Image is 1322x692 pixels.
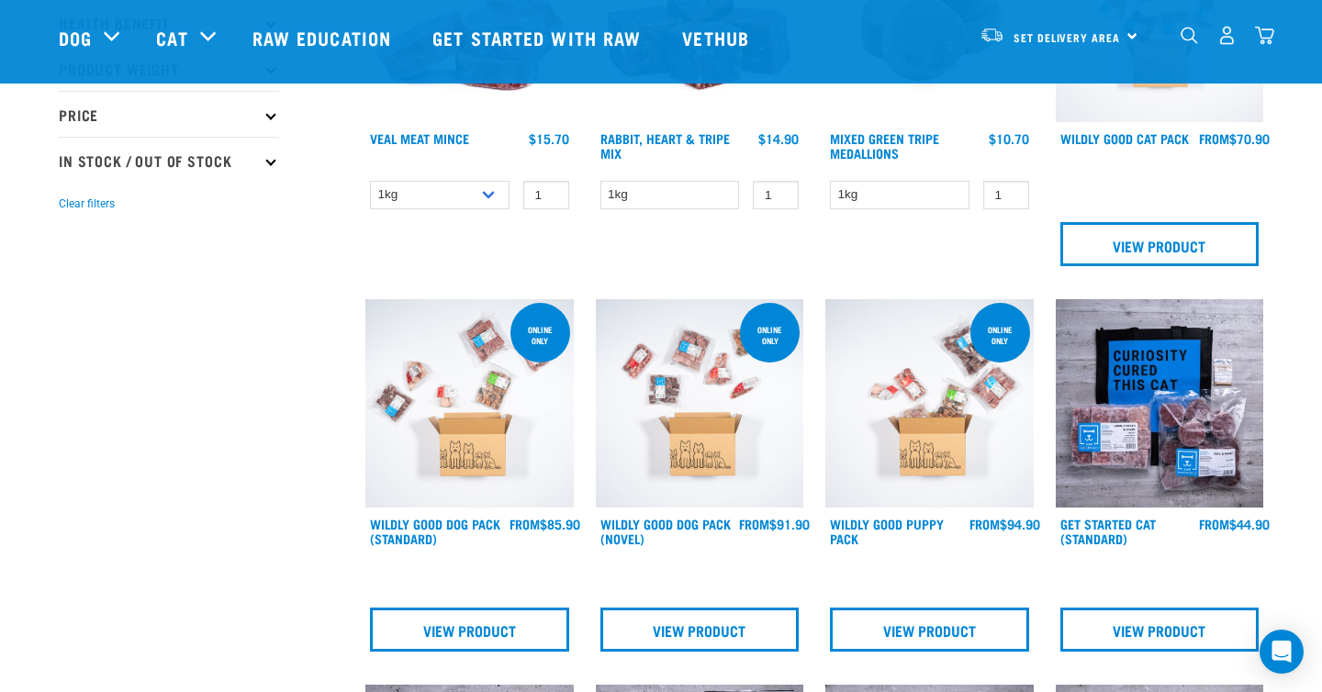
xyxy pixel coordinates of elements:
img: home-icon@2x.png [1255,26,1274,45]
a: Rabbit, Heart & Tripe Mix [600,135,730,156]
input: 1 [753,181,799,209]
a: Wildly Good Cat Pack [1060,135,1189,141]
img: Dog Novel 0 2sec [596,299,804,508]
img: user.png [1217,26,1237,45]
input: 1 [983,181,1029,209]
div: Online Only [510,316,570,354]
span: FROM [969,520,1000,527]
a: Get started with Raw [414,1,664,74]
a: Wildly Good Dog Pack (Standard) [370,520,500,541]
span: FROM [739,520,769,527]
a: Wildly Good Dog Pack (Novel) [600,520,731,541]
img: Puppy 0 2sec [825,299,1034,508]
img: van-moving.png [980,27,1004,43]
a: View Product [830,608,1029,652]
div: $94.90 [969,517,1040,531]
a: Raw Education [234,1,414,74]
div: $10.70 [989,131,1029,146]
span: FROM [1199,135,1229,141]
div: Online Only [970,316,1030,354]
a: View Product [1060,222,1260,266]
span: FROM [510,520,540,527]
div: $91.90 [739,517,810,531]
img: home-icon-1@2x.png [1181,27,1198,44]
div: $85.90 [510,517,580,531]
a: Get Started Cat (Standard) [1060,520,1156,541]
a: View Product [600,608,800,652]
p: Price [59,91,279,137]
span: Set Delivery Area [1014,34,1120,40]
span: FROM [1199,520,1229,527]
a: Cat [156,24,187,51]
div: $70.90 [1199,131,1270,146]
img: Dog 0 2sec [365,299,574,508]
p: In Stock / Out Of Stock [59,137,279,183]
a: Dog [59,24,92,51]
a: View Product [370,608,569,652]
div: $14.90 [758,131,799,146]
a: View Product [1060,608,1260,652]
a: Veal Meat Mince [370,135,469,141]
a: Wildly Good Puppy Pack [830,520,944,541]
input: 1 [523,181,569,209]
a: Mixed Green Tripe Medallions [830,135,939,156]
div: Open Intercom Messenger [1260,630,1304,674]
div: Online Only [740,316,800,354]
img: Assortment Of Raw Essential Products For Cats Including, Blue And Black Tote Bag With "Curiosity ... [1056,299,1264,508]
div: $44.90 [1199,517,1270,531]
div: $15.70 [529,131,569,146]
button: Clear filters [59,195,115,212]
a: Vethub [664,1,772,74]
